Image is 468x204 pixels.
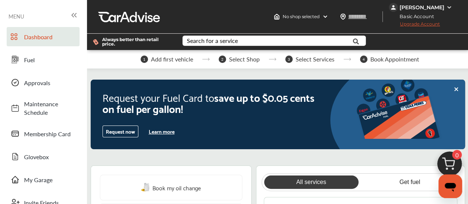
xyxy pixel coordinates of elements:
[93,39,98,45] img: dollor_label_vector.a70140d1.svg
[24,78,76,87] span: Approvals
[146,126,178,137] button: Learn more
[7,50,80,69] a: Fuel
[141,56,148,63] span: 1
[363,175,457,189] a: Get fuel
[9,13,24,19] span: MENU
[229,56,260,63] span: Select Shop
[141,183,201,193] a: Book my oil change
[343,58,351,61] img: stepper-arrow.e24c07c6.svg
[438,174,462,198] iframe: Button to launch messaging window
[389,21,440,30] span: Upgrade Account
[7,147,80,166] a: Glovebox
[285,56,293,63] span: 3
[400,4,444,11] div: [PERSON_NAME]
[390,13,440,20] span: Basic Account
[24,130,76,138] span: Membership Card
[360,56,367,63] span: 4
[151,56,193,63] span: Add first vehicle
[264,175,358,189] a: All services
[24,175,76,184] span: My Garage
[102,88,314,117] span: save up to $0.05 cents on fuel per gallon!
[269,58,276,61] img: stepper-arrow.e24c07c6.svg
[141,183,151,192] img: oil-change.e5047c97.svg
[187,38,238,44] div: Search for a service
[202,58,210,61] img: stepper-arrow.e24c07c6.svg
[296,56,334,63] span: Select Services
[102,126,138,137] button: Request now
[274,14,280,20] img: header-home-logo.8d720a4f.svg
[152,183,201,193] span: Book my oil change
[7,27,80,46] a: Dashboard
[7,96,80,120] a: Maintenance Schedule
[382,11,383,22] img: header-divider.bc55588e.svg
[283,14,319,20] span: No shop selected
[24,100,76,117] span: Maintenance Schedule
[322,14,328,20] img: header-down-arrow.9dd2ce7d.svg
[219,56,226,63] span: 2
[340,14,346,20] img: location_vector.a44bc228.svg
[370,56,419,63] span: Book Appointment
[102,37,171,46] span: Always better than retail price.
[7,170,80,189] a: My Garage
[24,153,76,161] span: Glovebox
[432,148,467,184] img: cart_icon.3d0951e8.svg
[389,3,398,12] img: jVpblrzwTbfkPYzPPzSLxeg0AAAAASUVORK5CYII=
[24,56,76,64] span: Fuel
[452,150,462,160] span: 0
[7,124,80,143] a: Membership Card
[446,4,452,10] img: WGsFRI8htEPBVLJbROoPRyZpYNWhNONpIPPETTm6eUC0GeLEiAAAAAElFTkSuQmCC
[24,33,76,41] span: Dashboard
[7,73,80,92] a: Approvals
[102,88,214,106] span: Request your Fuel Card to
